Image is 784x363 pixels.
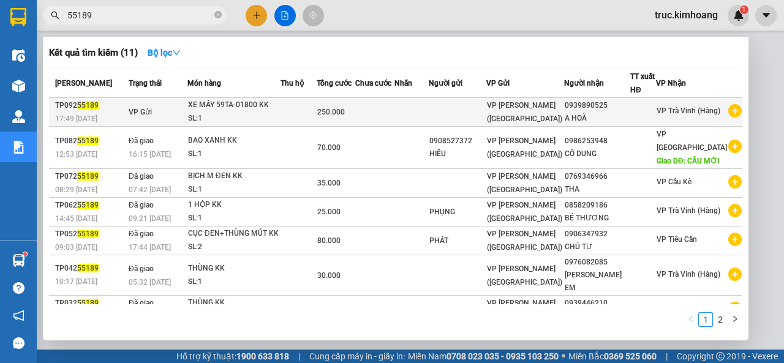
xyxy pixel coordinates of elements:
div: [PERSON_NAME] EM [565,269,630,294]
div: 0976082085 [565,256,630,269]
span: down [172,48,181,57]
p: GỬI: [5,24,179,47]
div: TP062 [55,199,125,212]
div: BỊCH M ĐEN KK [188,170,280,183]
span: 16:15 [DATE] [129,150,171,159]
div: 0769346966 [565,170,630,183]
span: 55189 [77,172,99,181]
li: Previous Page [684,312,698,327]
span: right [731,315,739,323]
span: Nhãn [394,79,412,88]
span: 55189 [77,299,99,307]
div: 0858209186 [565,199,630,212]
span: close-circle [214,10,222,21]
div: THA [565,183,630,196]
div: BÉ THƯƠNG [565,212,630,225]
div: 0939890525 [565,99,630,112]
span: Thu hộ [281,79,304,88]
div: 0906347932 [565,228,630,241]
span: Đã giao [129,264,154,273]
span: close-circle [214,11,222,18]
span: VP Trà Vinh (Hàng) [34,53,119,64]
div: HIẾU [429,148,486,160]
span: plus-circle [728,104,742,118]
div: THÙNG KK [188,262,280,275]
div: SL: 1 [188,212,280,225]
span: 55189 [77,137,99,145]
span: VP Gửi [129,108,152,116]
span: 80.000 [317,236,341,245]
span: 35.000 [317,179,341,187]
span: plus-circle [728,302,742,315]
span: 17:49 [DATE] [55,114,97,123]
input: Tìm tên, số ĐT hoặc mã đơn [67,9,212,22]
div: 0939446210 [565,297,630,310]
div: SL: 1 [188,183,280,196]
span: VP Càng Long [657,304,704,313]
span: plus-circle [728,268,742,281]
span: Trạng thái [129,79,162,88]
span: 250.000 [317,108,345,116]
span: notification [13,310,24,321]
span: VP [PERSON_NAME] ([GEOGRAPHIC_DATA]) [487,101,562,123]
span: search [51,11,59,20]
div: CÔ DUNG [565,148,630,160]
span: left [687,315,695,323]
span: 70.000 [317,143,341,152]
span: Đã giao [129,137,154,145]
button: Bộ lọcdown [138,43,190,62]
img: logo-vxr [10,8,26,26]
span: VP [PERSON_NAME] ([GEOGRAPHIC_DATA]) [487,137,562,159]
img: solution-icon [12,141,25,154]
div: CỤC ĐEN+THÙNG MÚT KK [188,227,280,241]
span: 12:53 [DATE] [55,150,97,159]
img: warehouse-icon [12,49,25,62]
span: Giao DĐ: CẦU MỚI [657,157,719,165]
span: VP Nhận [656,79,686,88]
span: Món hàng [187,79,221,88]
span: plus-circle [728,204,742,217]
span: 09:21 [DATE] [129,214,171,223]
img: warehouse-icon [12,110,25,123]
span: VP [GEOGRAPHIC_DATA] [657,130,727,152]
div: BAO XANH KK [188,134,280,148]
div: PHÁT [429,234,486,247]
span: 09:03 [DATE] [55,243,97,252]
span: VP Gửi [486,79,510,88]
span: 55189 [77,201,99,209]
div: TP092 [55,99,125,112]
li: Next Page [728,312,742,327]
sup: 1 [23,252,27,256]
span: TT xuất HĐ [630,72,655,94]
p: NHẬN: [5,53,179,64]
span: 30.000 [317,271,341,280]
span: VP [PERSON_NAME] ([GEOGRAPHIC_DATA]) [487,230,562,252]
div: SL: 1 [188,148,280,161]
div: CHÚ TƯ [565,241,630,253]
span: Tổng cước [317,79,352,88]
div: SL: 1 [188,275,280,289]
span: VP Trà Vinh (Hàng) [657,270,720,279]
div: TP042 [55,262,125,275]
span: Đã giao [129,172,154,181]
span: GIAO: [5,80,108,91]
span: 08:29 [DATE] [55,185,97,194]
span: plus-circle [728,233,742,246]
li: 2 [713,312,728,327]
div: TP032 [55,297,125,310]
span: VP [PERSON_NAME] ([GEOGRAPHIC_DATA]) [487,201,562,223]
div: SL: 2 [188,241,280,254]
div: TP052 [55,228,125,241]
strong: Bộ lọc [148,48,181,58]
span: Đã giao [129,230,154,238]
span: VP [PERSON_NAME] ([GEOGRAPHIC_DATA]) [487,264,562,286]
div: XE MÁY 59TA-01800 KK [188,99,280,112]
span: 55189 [77,101,99,110]
a: 1 [699,313,712,326]
span: A HOÀ [66,66,95,78]
img: warehouse-icon [12,80,25,92]
div: PHỤNG [429,206,486,219]
span: VP Tiểu Cần [657,235,697,244]
span: Đã giao [129,201,154,209]
li: 1 [698,312,713,327]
